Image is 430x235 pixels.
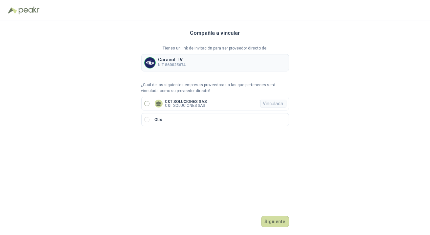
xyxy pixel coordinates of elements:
[141,45,289,51] p: Tienes un link de invitación para ser proveedor directo de:
[155,117,163,123] p: Otro
[261,216,289,227] button: Siguiente
[158,62,186,68] p: NIT
[165,104,207,108] p: C&T SOLUCIONES SAS
[165,100,207,104] p: C&T SOLUCIONES SAS
[145,57,155,68] img: Company Logo
[18,7,39,14] img: Peakr
[158,57,186,62] p: Caracol TV
[8,7,17,14] img: Logo
[260,100,286,108] div: Vinculada
[141,82,289,94] p: ¿Cuál de las siguientes empresas proveedoras a las que perteneces será vinculada como su proveedo...
[165,63,186,67] b: 860025674
[190,29,240,37] h3: Compañía a vincular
